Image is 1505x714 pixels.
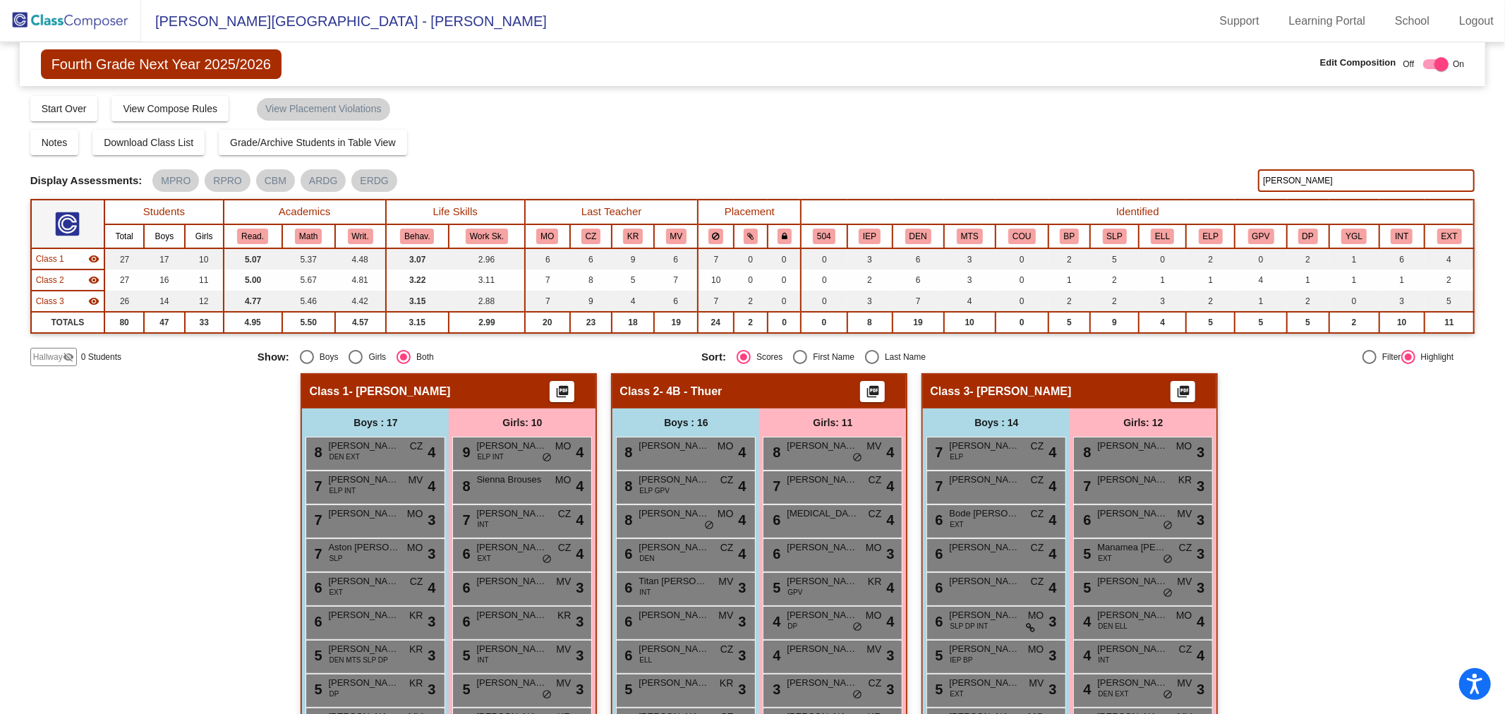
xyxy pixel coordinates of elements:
button: Start Over [30,96,98,121]
td: 3.15 [386,291,449,312]
td: 4 [612,291,654,312]
td: 3.11 [449,270,525,291]
td: 2 [1048,248,1090,270]
td: 5 [1186,312,1235,333]
td: Hidden teacher - Brooks [31,291,105,312]
button: IEP [859,229,881,244]
mat-icon: visibility [88,274,99,286]
span: Class 2 [619,385,659,399]
td: 5 [1048,312,1090,333]
th: Life Skills [386,200,525,224]
td: 0 [996,312,1048,333]
td: 6 [570,248,612,270]
span: [PERSON_NAME] [639,473,709,487]
td: 2 [734,312,768,333]
mat-icon: visibility [88,253,99,265]
td: 80 [104,312,144,333]
a: Support [1209,10,1271,32]
span: DEN EXT [329,452,359,462]
mat-icon: picture_as_pdf [864,385,881,404]
span: ELP INT [477,452,504,462]
span: CZ [1031,473,1044,488]
td: 47 [144,312,185,333]
td: 11 [185,270,224,291]
button: YGL [1341,229,1367,244]
button: DP [1298,229,1318,244]
span: [PERSON_NAME] [328,507,399,521]
span: 7 [931,444,943,460]
td: 2 [1329,312,1379,333]
button: Read. [237,229,268,244]
td: 9 [570,291,612,312]
span: MO [1176,439,1192,454]
td: 2.99 [449,312,525,333]
td: 26 [104,291,144,312]
td: 0 [768,291,801,312]
span: 7 [310,478,322,494]
td: 4.81 [335,270,386,291]
th: Individualized Education Plan [847,224,893,248]
td: 0 [801,291,847,312]
td: 0 [1329,291,1379,312]
mat-chip: ERDG [351,169,397,192]
td: 3.22 [386,270,449,291]
span: Class 2 [36,274,64,286]
span: do_not_disturb_alt [542,452,552,464]
span: 0 Students [81,351,121,363]
td: 5 [1090,248,1139,270]
th: 504 Plan [801,224,847,248]
mat-icon: visibility [88,296,99,307]
button: Print Students Details [860,381,885,402]
td: 6 [893,270,944,291]
span: Class 3 [930,385,969,399]
span: 8 [310,444,322,460]
td: 17 [144,248,185,270]
td: 7 [525,291,570,312]
th: Behavior Plan (includes CICO or class behavior chart) [1048,224,1090,248]
td: 0 [996,248,1048,270]
span: [PERSON_NAME] [328,473,399,487]
div: Girls: 11 [759,409,906,437]
td: 0 [801,312,847,333]
td: 2 [1048,291,1090,312]
td: 2 [1425,270,1474,291]
td: 3 [944,248,996,270]
td: 2 [1186,291,1235,312]
td: 3.07 [386,248,449,270]
th: English Language Learner [1139,224,1186,248]
span: - [PERSON_NAME] [970,385,1072,399]
span: 4 [576,442,584,463]
span: CZ [720,473,734,488]
span: 8 [621,478,632,494]
td: 5.67 [282,270,335,291]
td: 7 [698,248,733,270]
td: 4 [944,291,996,312]
td: 8 [570,270,612,291]
th: Marie Villagomez [654,224,698,248]
td: 18 [612,312,654,333]
span: Hallway [33,351,63,363]
td: 5.37 [282,248,335,270]
td: 7 [654,270,698,291]
div: Both [411,351,434,363]
td: 2.96 [449,248,525,270]
span: ELP GPV [639,485,670,496]
td: 5 [1425,291,1474,312]
td: 10 [944,312,996,333]
td: 8 [847,312,893,333]
th: Difficult Parent [1287,224,1329,248]
span: 8 [621,444,632,460]
span: CZ [410,439,423,454]
span: 3 [1197,442,1204,463]
td: 14 [144,291,185,312]
th: Total [104,224,144,248]
td: 9 [1090,312,1139,333]
div: Girls [363,351,386,363]
th: Keep away students [698,224,733,248]
span: Edit Composition [1320,56,1396,70]
td: 9 [612,248,654,270]
span: 4 [1048,476,1056,497]
th: Lion's Den [893,224,944,248]
button: Print Students Details [1171,381,1195,402]
span: 8 [769,444,780,460]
